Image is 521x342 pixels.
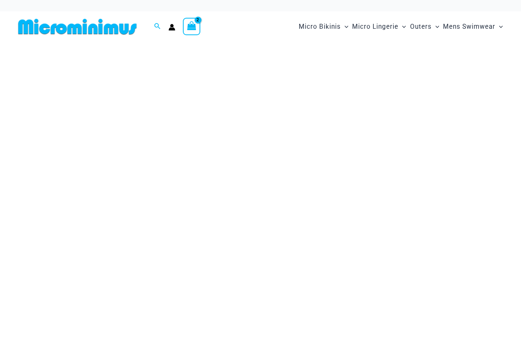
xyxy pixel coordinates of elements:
a: Micro LingerieMenu ToggleMenu Toggle [350,15,408,38]
span: Menu Toggle [432,17,439,36]
span: Menu Toggle [495,17,503,36]
a: Search icon link [154,22,161,31]
span: Micro Lingerie [352,17,398,36]
span: Menu Toggle [341,17,348,36]
a: OutersMenu ToggleMenu Toggle [408,15,441,38]
a: Micro BikinisMenu ToggleMenu Toggle [297,15,350,38]
a: Account icon link [168,24,175,31]
span: Mens Swimwear [443,17,495,36]
img: MM SHOP LOGO FLAT [15,18,140,35]
span: Micro Bikinis [299,17,341,36]
a: View Shopping Cart, 2 items [183,18,200,35]
span: Menu Toggle [398,17,406,36]
a: Mens SwimwearMenu ToggleMenu Toggle [441,15,505,38]
span: Outers [410,17,432,36]
nav: Site Navigation [296,14,506,39]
